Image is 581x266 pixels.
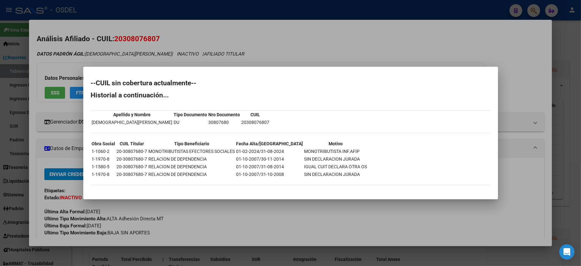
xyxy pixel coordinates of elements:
[92,111,173,118] th: Apellido y Nombre
[91,92,490,98] h2: Historial a continuación...
[92,163,116,170] td: 1-1580-5
[241,119,270,126] td: 20308076807
[92,148,116,155] td: 1-1060-2
[148,156,235,163] td: RELACION DE DEPENDENCIA
[236,163,303,170] td: 01-10-2007/31-08-2014
[559,244,575,260] div: Open Intercom Messenger
[116,171,148,178] td: 20-30807680-7
[116,148,148,155] td: 20-30807680-7
[148,140,235,147] th: Tipo Beneficiario
[116,156,148,163] td: 20-30807680-7
[92,119,173,126] td: [DEMOGRAPHIC_DATA][PERSON_NAME]
[92,156,116,163] td: 1-1970-8
[91,80,490,86] h2: --CUIL sin cobertura actualmente--
[304,163,368,170] td: IGUAL CUIT DECLARA OTRA OS
[236,140,303,147] th: Fecha Alta/[GEOGRAPHIC_DATA]
[148,163,235,170] td: RELACION DE DEPENDENCIA
[116,163,148,170] td: 20-30807680-7
[236,156,303,163] td: 01-10-2007/30-11-2014
[208,111,241,118] th: Nro Documento
[174,119,208,126] td: DU
[304,156,368,163] td: SIN DECLARACION JURADA
[116,140,148,147] th: CUIL Titular
[241,111,270,118] th: CUIL
[304,171,368,178] td: SIN DECLARACION JURADA
[148,171,235,178] td: RELACION DE DEPENDENCIA
[236,171,303,178] td: 01-10-2007/31-10-2008
[92,140,116,147] th: Obra Social
[236,148,303,155] td: 01-02-2024/31-08-2024
[304,148,368,155] td: MONOTRIBUTISTA INF.AFIP
[208,119,241,126] td: 30807680
[304,140,368,147] th: Motivo
[174,111,208,118] th: Tipo Documento
[148,148,235,155] td: MONOTRIBUTISTAS EFECTORES SOCIALES
[92,171,116,178] td: 1-1970-8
